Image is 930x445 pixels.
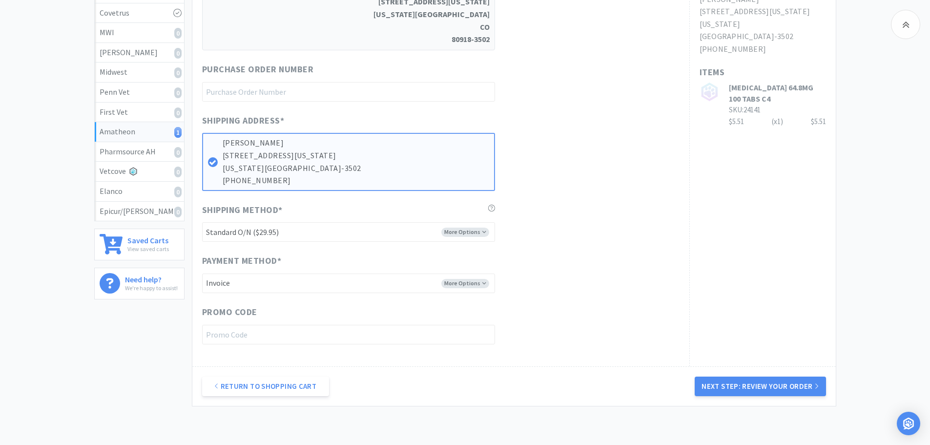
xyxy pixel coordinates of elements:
i: 0 [174,28,182,39]
span: Shipping Address * [202,114,285,128]
i: 0 [174,48,182,59]
a: Pharmsource AH0 [95,142,184,162]
p: [STREET_ADDRESS][US_STATE] [223,149,489,162]
i: 0 [174,107,182,118]
div: Midwest [100,66,179,79]
i: 0 [174,67,182,78]
div: $5.51 [811,116,826,127]
button: Next Step: Review Your Order [695,377,826,396]
i: 1 [174,127,182,138]
a: Covetrus [95,3,184,23]
a: Elanco0 [95,182,184,202]
div: Vetcove [100,165,179,178]
i: 0 [174,167,182,177]
a: Vetcove0 [95,162,184,182]
div: (x 1 ) [772,116,783,127]
div: [PERSON_NAME] [100,46,179,59]
i: 0 [174,207,182,217]
h2: [US_STATE][GEOGRAPHIC_DATA]-3502 [700,18,826,43]
i: 0 [174,147,182,158]
div: Elanco [100,185,179,198]
h2: [STREET_ADDRESS][US_STATE] [700,5,826,18]
p: We're happy to assist! [125,283,178,293]
span: Shipping Method * [202,203,283,217]
a: Saved CartsView saved carts [94,229,185,260]
h3: [MEDICAL_DATA] 64.8MG 100 TABS C4 [729,82,826,104]
div: Covetrus [100,7,179,20]
span: SKU: 24141 [729,105,761,114]
gu-sc-dial: Click to Connect 7192607141 [223,175,291,185]
a: Epicur/[PERSON_NAME]0 [95,202,184,221]
div: MWI [100,26,179,39]
i: 0 [174,87,182,98]
a: MWI0 [95,23,184,43]
div: Amatheon [100,126,179,138]
input: Purchase Order Number [202,82,495,102]
a: Return to Shopping Cart [202,377,329,396]
a: Amatheon1 [95,122,184,142]
a: Midwest0 [95,63,184,83]
span: Payment Method * [202,254,282,268]
h1: Items [700,65,826,80]
div: Open Intercom Messenger [897,412,920,435]
a: First Vet0 [95,103,184,123]
p: View saved carts [127,244,169,254]
div: First Vet [100,106,179,119]
div: Penn Vet [100,86,179,99]
gu-sc-dial: Click to Connect 7192607141 [700,44,766,54]
p: [PERSON_NAME] [223,137,489,149]
a: Penn Vet0 [95,83,184,103]
input: Promo Code [202,325,495,344]
i: 0 [174,187,182,197]
img: no_image.png [700,82,719,102]
div: Epicur/[PERSON_NAME] [100,205,179,218]
a: [PERSON_NAME]0 [95,43,184,63]
div: $5.51 [729,116,826,127]
p: [US_STATE][GEOGRAPHIC_DATA]-3502 [223,162,489,175]
span: Promo Code [202,305,257,319]
h6: Saved Carts [127,234,169,244]
div: Pharmsource AH [100,146,179,158]
span: Purchase Order Number [202,63,314,77]
h6: Need help? [125,273,178,283]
